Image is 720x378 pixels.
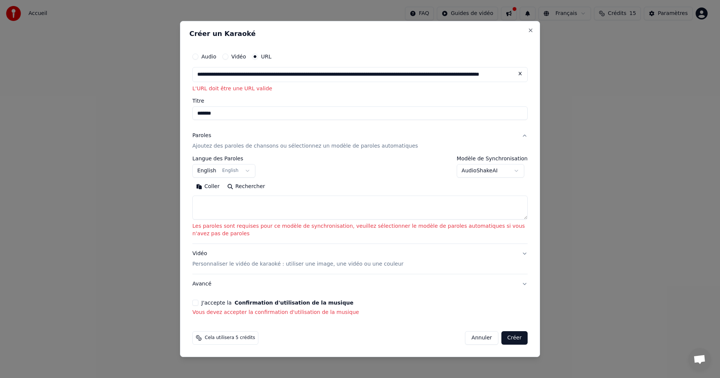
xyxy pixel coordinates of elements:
label: Titre [192,99,528,104]
label: Vidéo [231,54,246,59]
button: Créer [501,331,528,345]
div: ParolesAjoutez des paroles de chansons ou sélectionnez un modèle de paroles automatiques [192,156,528,244]
button: Coller [192,181,223,193]
button: VidéoPersonnaliser le vidéo de karaoké : utiliser une image, une vidéo ou une couleur [192,244,528,274]
p: Personnaliser le vidéo de karaoké : utiliser une image, une vidéo ou une couleur [192,260,403,268]
label: URL [261,54,271,59]
label: J'accepte la [201,300,353,305]
label: Langue des Paroles [192,156,255,161]
button: ParolesAjoutez des paroles de chansons ou sélectionnez un modèle de paroles automatiques [192,126,528,156]
button: J'accepte la [234,300,353,305]
p: Vous devez accepter la confirmation d'utilisation de la musique [192,309,528,316]
p: Ajoutez des paroles de chansons ou sélectionnez un modèle de paroles automatiques [192,143,418,150]
span: Cela utilisera 5 crédits [205,335,255,341]
h2: Créer un Karaoké [189,30,531,37]
div: Vidéo [192,250,403,268]
label: Modèle de Synchronisation [457,156,528,161]
p: L'URL doit être une URL valide [192,85,528,93]
label: Audio [201,54,216,59]
button: Avancé [192,274,528,294]
button: Annuler [465,331,498,345]
button: Rechercher [223,181,269,193]
div: Paroles [192,132,211,140]
p: Les paroles sont requises pour ce modèle de synchronisation, veuillez sélectionner le modèle de p... [192,223,528,238]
